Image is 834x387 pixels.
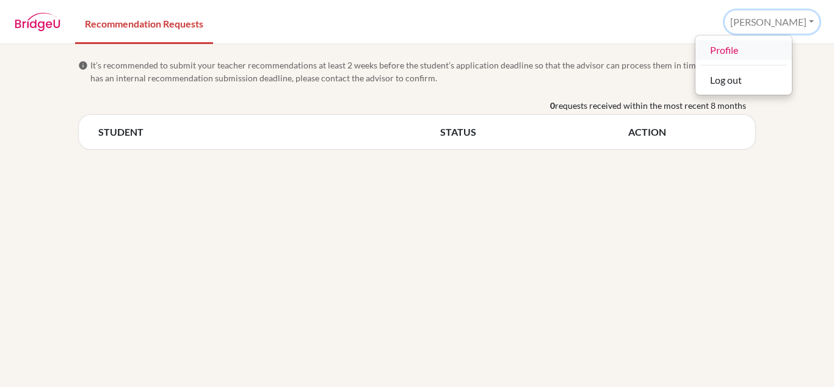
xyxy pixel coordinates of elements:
[440,125,628,139] th: STATUS
[695,35,792,95] div: [PERSON_NAME]
[15,13,60,31] img: BridgeU logo
[628,125,736,139] th: ACTION
[550,99,555,112] b: 0
[695,40,792,60] a: Profile
[695,70,792,90] button: Log out
[555,99,746,112] span: requests received within the most recent 8 months
[90,59,756,84] span: It’s recommended to submit your teacher recommendations at least 2 weeks before the student’s app...
[78,61,88,70] span: info
[98,125,440,139] th: STUDENT
[75,2,213,44] a: Recommendation Requests
[725,10,819,34] button: [PERSON_NAME]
